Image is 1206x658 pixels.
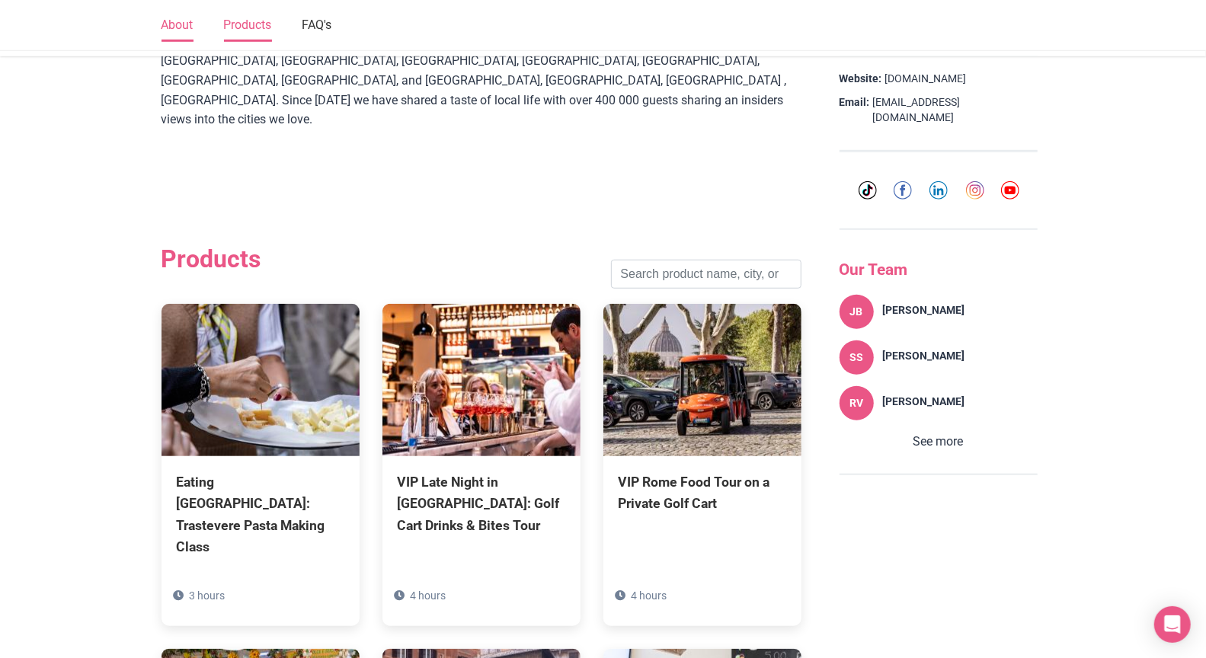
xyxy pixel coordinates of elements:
div: Open Intercom Messenger [1154,606,1191,643]
a: Products [224,10,272,42]
div: RV [840,386,874,420]
div: VIP Rome Food Tour on a Private Golf Cart [619,471,786,514]
a: About [162,10,194,42]
a: Eating [GEOGRAPHIC_DATA]: Trastevere Pasta Making Class 3 hours [162,304,360,626]
span: 4 hours [411,589,446,602]
img: linkedin-round-01-4bc9326eb20f8e88ec4be7e8773b84b7.svg [929,181,948,200]
a: [DOMAIN_NAME] [885,72,967,87]
img: VIP Late Night in Rome: Golf Cart Drinks & Bites Tour [382,304,581,456]
h4: [PERSON_NAME] [883,395,965,408]
div: VIP Late Night in [GEOGRAPHIC_DATA]: Golf Cart Drinks & Bites Tour [398,471,565,535]
span: 3 hours [190,589,226,602]
img: facebook-round-01-50ddc191f871d4ecdbe8252d2011563a.svg [894,181,912,200]
div: SS [840,340,874,375]
a: [EMAIL_ADDRESS][DOMAIN_NAME] [873,95,1038,125]
div: Eating [GEOGRAPHIC_DATA]: Trastevere Pasta Making Class [177,471,344,557]
h4: [PERSON_NAME] [883,350,965,363]
div: JB [840,295,874,329]
strong: Email: [840,95,870,110]
h3: Our Team [840,260,1038,279]
img: VIP Rome Food Tour on a Private Golf Cart [603,304,801,456]
span: 4 hours [632,589,667,602]
a: VIP Late Night in [GEOGRAPHIC_DATA]: Golf Cart Drinks & Bites Tour 4 hours [382,304,581,604]
img: instagram-round-01-d873700d03cfe9216e9fb2676c2aa726.svg [966,181,984,200]
img: youtube-round-01-0acef599b0341403c37127b094ecd7da.svg [1001,181,1019,200]
strong: Website: [840,72,882,87]
h2: Products [162,244,261,273]
button: See more [840,432,1038,452]
input: Search product name, city, or interal id [611,260,801,289]
img: tiktok-round-01-ca200c7ba8d03f2cade56905edf8567d.svg [859,181,877,200]
img: Eating Rome: Trastevere Pasta Making Class [162,304,360,456]
div: Eating Europe is the largest tour operator specializing in culinary tours and activities across [... [162,12,801,168]
a: FAQ's [302,10,332,42]
a: VIP Rome Food Tour on a Private Golf Cart 4 hours [603,304,801,583]
h4: [PERSON_NAME] [883,304,965,317]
